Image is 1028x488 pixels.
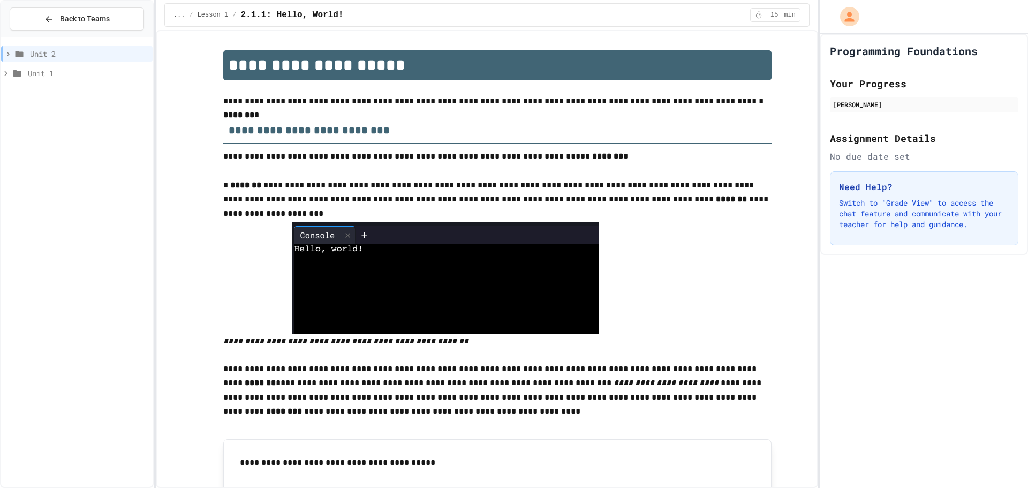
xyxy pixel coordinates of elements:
span: / [189,11,193,19]
span: 2.1.1: Hello, World! [240,9,343,21]
span: Lesson 1 [198,11,229,19]
button: Back to Teams [10,7,144,31]
p: Switch to "Grade View" to access the chat feature and communicate with your teacher for help and ... [839,198,1009,230]
h1: Programming Foundations [830,43,978,58]
h3: Need Help? [839,181,1009,193]
span: min [784,11,796,19]
span: / [232,11,236,19]
span: Back to Teams [60,13,110,25]
div: My Account [829,4,862,29]
h2: Assignment Details [830,131,1018,146]
span: Unit 1 [28,67,148,79]
h2: Your Progress [830,76,1018,91]
div: [PERSON_NAME] [833,100,1015,109]
span: Unit 2 [30,48,148,59]
span: 15 [766,11,783,19]
div: No due date set [830,150,1018,163]
span: ... [173,11,185,19]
